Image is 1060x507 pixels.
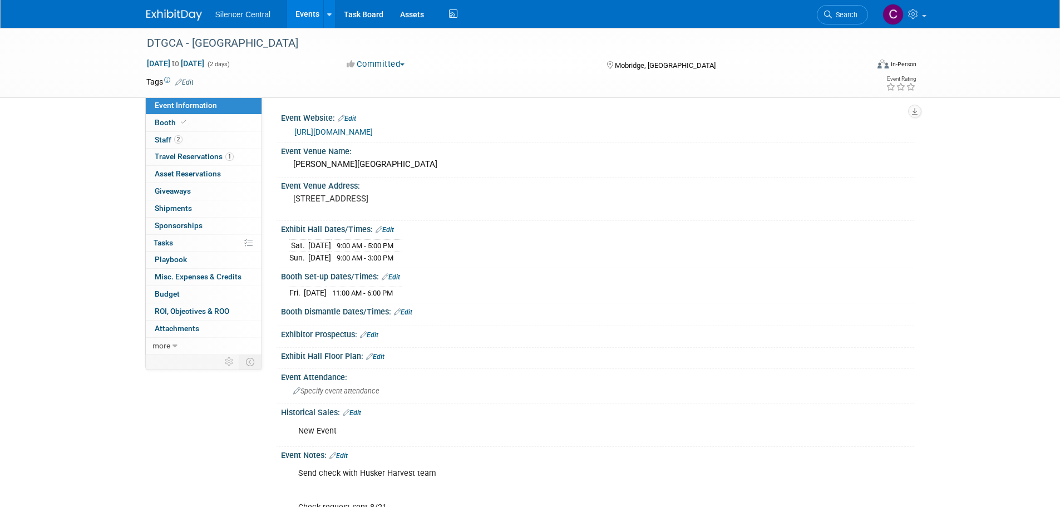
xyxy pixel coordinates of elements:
[155,118,189,127] span: Booth
[239,355,262,369] td: Toggle Event Tabs
[615,61,716,70] span: Mobridge, [GEOGRAPHIC_DATA]
[338,115,356,122] a: Edit
[206,61,230,68] span: (2 days)
[281,221,914,235] div: Exhibit Hall Dates/Times:
[281,404,914,419] div: Historical Sales:
[281,143,914,157] div: Event Venue Name:
[289,252,308,264] td: Sun.
[155,101,217,110] span: Event Information
[170,59,181,68] span: to
[308,252,331,264] td: [DATE]
[343,58,409,70] button: Committed
[155,324,199,333] span: Attachments
[155,169,221,178] span: Asset Reservations
[215,10,271,19] span: Silencer Central
[146,235,262,252] a: Tasks
[289,240,308,252] td: Sat.
[281,369,914,383] div: Event Attendance:
[146,9,202,21] img: ExhibitDay
[882,4,904,25] img: Cade Cox
[174,135,183,144] span: 2
[220,355,239,369] td: Personalize Event Tab Strip
[281,447,914,461] div: Event Notes:
[146,218,262,234] a: Sponsorships
[281,348,914,362] div: Exhibit Hall Floor Plan:
[146,97,262,114] a: Event Information
[281,268,914,283] div: Booth Set-up Dates/Times:
[293,387,379,395] span: Specify event attendance
[281,110,914,124] div: Event Website:
[802,58,917,75] div: Event Format
[817,5,868,24] a: Search
[360,331,378,339] a: Edit
[155,307,229,316] span: ROI, Objectives & ROO
[154,238,173,247] span: Tasks
[890,60,916,68] div: In-Person
[281,326,914,341] div: Exhibitor Prospectus:
[146,252,262,268] a: Playbook
[376,226,394,234] a: Edit
[225,152,234,161] span: 1
[152,341,170,350] span: more
[293,194,533,204] pre: [STREET_ADDRESS]
[155,255,187,264] span: Playbook
[289,156,906,173] div: [PERSON_NAME][GEOGRAPHIC_DATA]
[155,272,241,281] span: Misc. Expenses & Credits
[181,119,186,125] i: Booth reservation complete
[394,308,412,316] a: Edit
[304,287,327,299] td: [DATE]
[146,286,262,303] a: Budget
[146,303,262,320] a: ROI, Objectives & ROO
[146,76,194,87] td: Tags
[155,289,180,298] span: Budget
[146,166,262,183] a: Asset Reservations
[382,273,400,281] a: Edit
[281,303,914,318] div: Booth Dismantle Dates/Times:
[146,321,262,337] a: Attachments
[289,287,304,299] td: Fri.
[308,240,331,252] td: [DATE]
[155,221,203,230] span: Sponsorships
[146,200,262,217] a: Shipments
[143,33,851,53] div: DTGCA - [GEOGRAPHIC_DATA]
[877,60,889,68] img: Format-Inperson.png
[832,11,857,19] span: Search
[146,269,262,286] a: Misc. Expenses & Credits
[281,178,914,191] div: Event Venue Address:
[294,127,373,136] a: [URL][DOMAIN_NAME]
[337,242,393,250] span: 9:00 AM - 5:00 PM
[175,78,194,86] a: Edit
[146,338,262,355] a: more
[155,135,183,144] span: Staff
[155,186,191,195] span: Giveaways
[146,132,262,149] a: Staff2
[337,254,393,262] span: 9:00 AM - 3:00 PM
[155,204,192,213] span: Shipments
[886,76,916,82] div: Event Rating
[146,149,262,165] a: Travel Reservations1
[329,452,348,460] a: Edit
[290,420,792,442] div: New Event
[146,183,262,200] a: Giveaways
[366,353,384,361] a: Edit
[332,289,393,297] span: 11:00 AM - 6:00 PM
[343,409,361,417] a: Edit
[146,115,262,131] a: Booth
[155,152,234,161] span: Travel Reservations
[146,58,205,68] span: [DATE] [DATE]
